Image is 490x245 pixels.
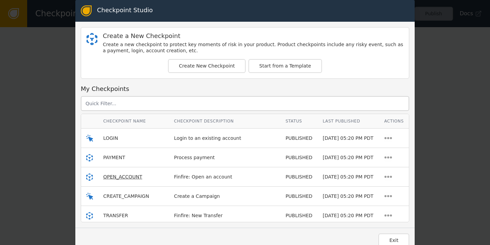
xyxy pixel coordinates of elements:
[379,114,409,129] th: Actions
[103,135,118,141] span: LOGIN
[318,114,379,129] th: Last Published
[168,59,246,73] button: Create New Checkpoint
[285,173,313,181] div: PUBLISHED
[97,5,153,16] div: Checkpoint Studio
[174,174,232,180] span: Finfire: Open an account
[285,212,313,219] div: PUBLISHED
[103,174,142,180] span: OPEN_ACCOUNT
[248,59,322,73] button: Start from a Template
[323,193,374,200] div: [DATE] 05:20 PM PDT
[323,154,374,161] div: [DATE] 05:20 PM PDT
[174,193,220,199] span: Create a Campaign
[323,135,374,142] div: [DATE] 05:20 PM PDT
[98,114,169,129] th: Checkpoint Name
[323,212,374,219] div: [DATE] 05:20 PM PDT
[285,193,313,200] div: PUBLISHED
[174,213,223,218] span: Finfire: New Transfer
[103,42,403,54] div: Create a new checkpoint to protect key moments of risk in your product. Product checkpoints inclu...
[103,193,149,199] span: CREATE_CAMPAIGN
[103,213,128,218] span: TRANSFER
[285,135,313,142] div: PUBLISHED
[323,173,374,181] div: [DATE] 05:20 PM PDT
[285,154,313,161] div: PUBLISHED
[103,155,125,160] span: PAYMENT
[174,155,215,160] span: Process payment
[81,84,409,93] div: My Checkpoints
[103,33,403,39] div: Create a New Checkpoint
[174,135,241,141] span: Login to an existing account
[169,114,281,129] th: Checkpoint Description
[81,96,409,111] input: Quick Filter...
[280,114,318,129] th: Status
